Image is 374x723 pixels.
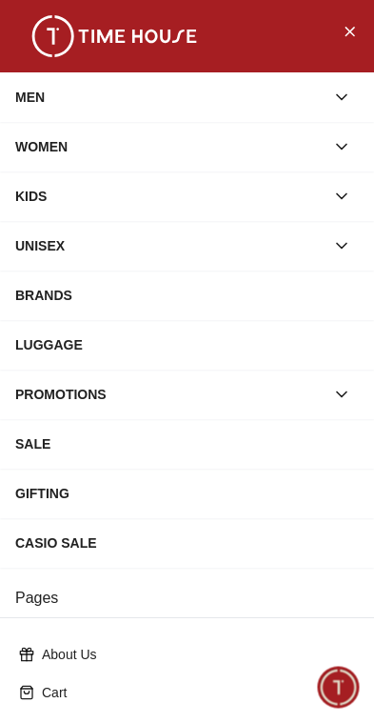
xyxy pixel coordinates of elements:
[19,459,355,499] div: Find your dream watch—experts ready to assist!
[15,526,359,560] div: CASIO SALE
[19,377,355,450] div: Timehousecompany
[235,698,323,713] span: Conversation
[19,523,355,599] div: Chat with us now
[15,179,325,213] div: KIDS
[19,15,209,57] img: ...
[15,80,325,114] div: MEN
[318,667,360,709] div: Chat Widget
[2,656,182,720] div: Home
[15,229,325,263] div: UNISEX
[15,130,325,164] div: WOMEN
[21,20,58,58] img: Company logo
[15,476,359,511] div: GIFTING
[334,15,364,46] button: Close Menu
[42,645,347,664] p: About Us
[15,278,359,312] div: BRANDS
[72,698,111,713] span: Home
[317,19,355,57] em: Minimize
[42,683,347,702] p: Cart
[186,656,373,720] div: Conversation
[15,328,359,362] div: LUGGAGE
[15,427,359,461] div: SALE
[15,377,325,412] div: PROMOTIONS
[84,549,322,573] span: Chat with us now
